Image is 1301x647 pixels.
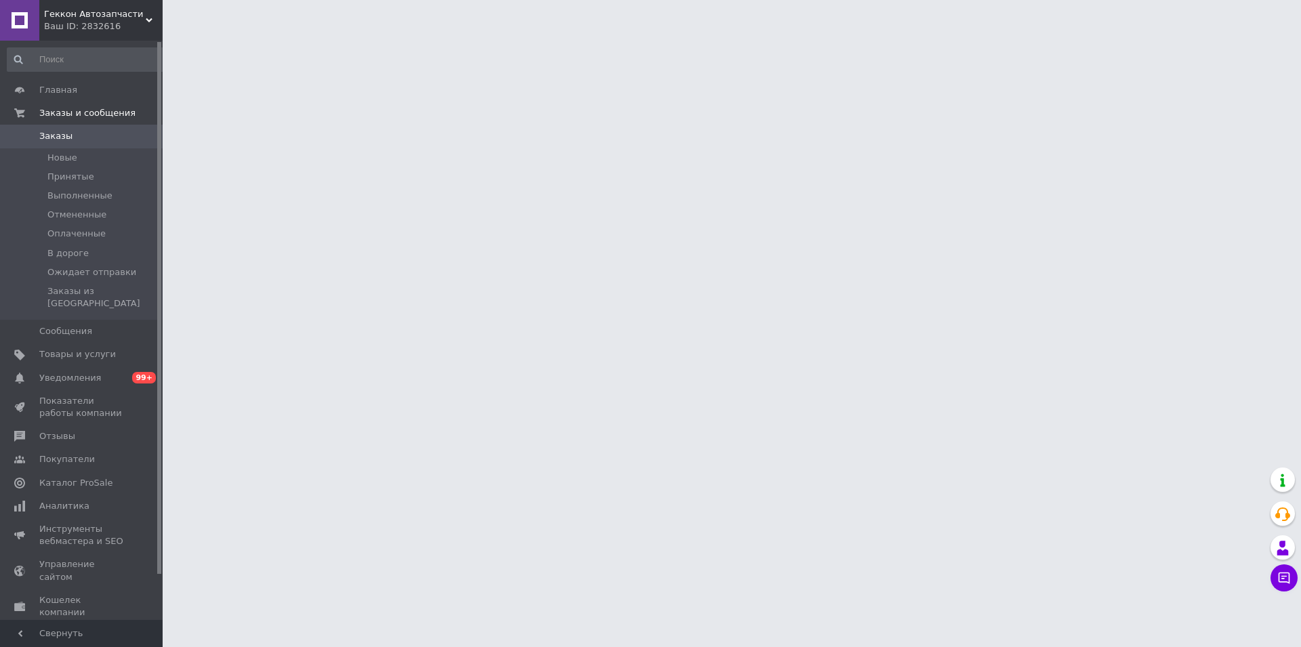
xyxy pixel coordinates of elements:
[39,558,125,583] span: Управление сайтом
[39,395,125,419] span: Показатели работы компании
[39,372,101,384] span: Уведомления
[47,209,106,221] span: Отмененные
[44,20,163,33] div: Ваш ID: 2832616
[39,523,125,547] span: Инструменты вебмастера и SEO
[47,171,94,183] span: Принятые
[39,500,89,512] span: Аналитика
[132,372,156,383] span: 99+
[39,130,73,142] span: Заказы
[47,190,112,202] span: Выполненные
[39,477,112,489] span: Каталог ProSale
[39,107,136,119] span: Заказы и сообщения
[39,430,75,442] span: Отзывы
[7,47,167,72] input: Поиск
[47,266,136,278] span: Ожидает отправки
[47,247,89,259] span: В дороге
[44,8,146,20] span: Геккон Автозапчасти
[39,325,92,337] span: Сообщения
[1271,564,1298,591] button: Чат с покупателем
[39,594,125,619] span: Кошелек компании
[39,348,116,360] span: Товары и услуги
[47,285,166,310] span: Заказы из [GEOGRAPHIC_DATA]
[39,453,95,465] span: Покупатели
[39,84,77,96] span: Главная
[47,228,106,240] span: Оплаченные
[47,152,77,164] span: Новые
